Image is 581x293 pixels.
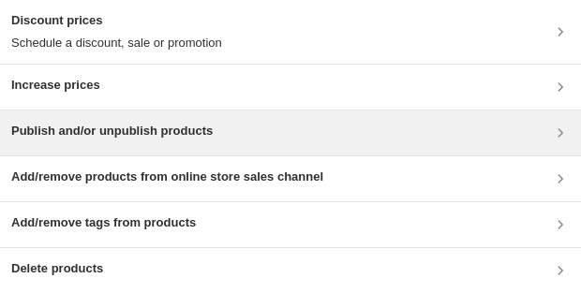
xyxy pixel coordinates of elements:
[11,76,100,95] h3: Increase prices
[11,34,222,52] p: Schedule a discount, sale or promotion
[11,11,222,30] h3: Discount prices
[11,168,323,186] h3: Add/remove products from online store sales channel
[11,213,196,232] h3: Add/remove tags from products
[11,259,103,278] h3: Delete products
[11,122,213,140] h3: Publish and/or unpublish products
